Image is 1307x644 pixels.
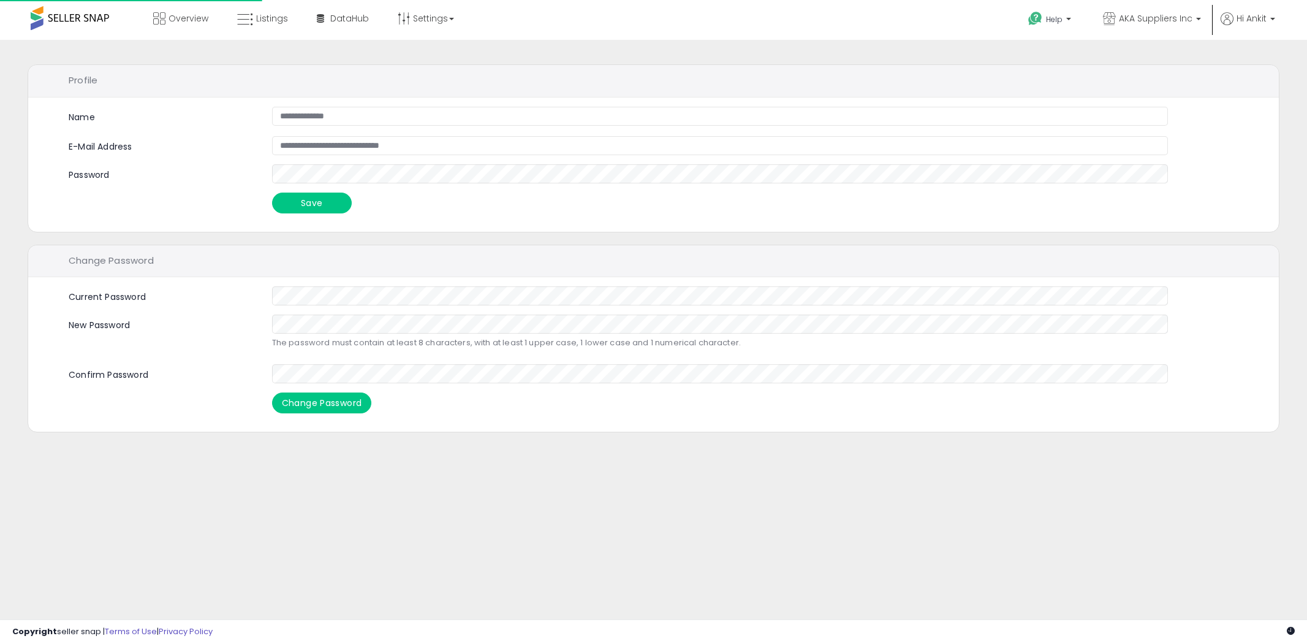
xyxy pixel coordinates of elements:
label: Name [69,111,95,124]
button: Change Password [272,393,372,413]
span: Hi Ankit [1237,12,1267,25]
label: New Password [59,315,263,332]
a: Hi Ankit [1221,12,1275,40]
span: DataHub [330,12,369,25]
div: Change Password [28,245,1279,278]
div: Profile [28,65,1279,98]
span: Listings [256,12,288,25]
label: E-Mail Address [59,136,263,153]
label: Confirm Password [59,364,263,381]
span: AKA Suppliers Inc [1119,12,1192,25]
i: Get Help [1028,11,1043,26]
button: Save [272,193,352,213]
span: Overview [169,12,208,25]
label: Password [59,164,263,182]
label: Current Password [59,286,263,304]
a: Help [1018,2,1083,40]
p: The password must contain at least 8 characters, with at least 1 upper case, 1 lower case and 1 n... [272,337,1169,349]
span: Help [1046,14,1063,25]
